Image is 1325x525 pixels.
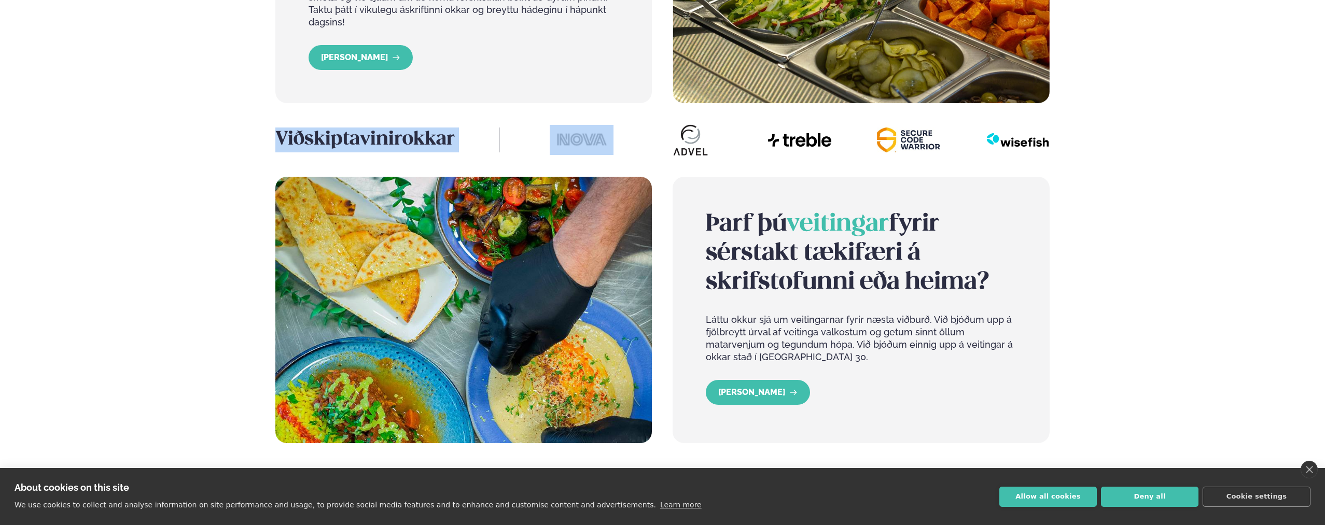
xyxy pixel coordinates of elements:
[659,124,722,156] img: image alt
[706,314,1016,363] p: Láttu okkur sjá um veitingarnar fyrir næsta viðburð. Við bjóðum upp á fjölbreytt úrval af veiting...
[768,126,832,153] img: image alt
[15,482,129,493] strong: About cookies on this site
[275,177,652,444] img: image alt
[999,487,1097,507] button: Allow all cookies
[660,501,702,509] a: Learn more
[1101,487,1198,507] button: Deny all
[550,125,613,155] img: image alt
[877,124,941,156] img: image alt
[787,213,889,236] span: veitingar
[706,210,1016,297] h2: Þarf þú fyrir sérstakt tækifæri á skrifstofunni eða heima?
[1203,487,1310,507] button: Cookie settings
[986,124,1050,155] img: image alt
[309,45,413,70] a: LESA MEIRA
[275,127,500,152] h3: okkar
[706,380,810,405] a: LESA MEIRA
[275,131,402,149] span: Viðskiptavinir
[15,501,656,509] p: We use cookies to collect and analyse information on site performance and usage, to provide socia...
[1301,461,1318,478] a: close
